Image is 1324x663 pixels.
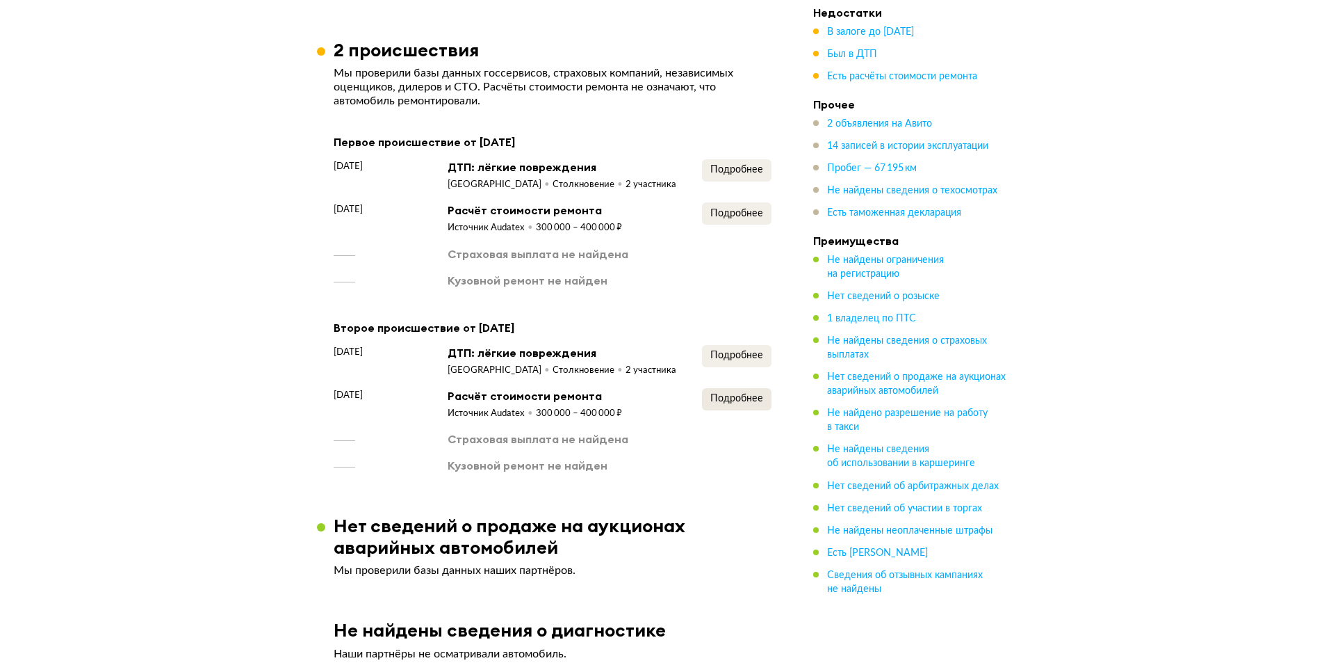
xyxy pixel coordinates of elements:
[827,503,982,513] span: Нет сведений об участии в торгах
[827,27,914,37] span: В залоге до [DATE]
[827,548,928,557] span: Есть [PERSON_NAME]
[827,408,988,432] span: Не найдено разрешение на работу в такси
[710,209,763,218] span: Подробнее
[827,255,944,279] span: Не найдены ограничения на регистрацию
[334,619,666,641] h3: Не найдены сведения о диагностике
[827,314,916,323] span: 1 владелец по ПТС
[536,408,622,420] div: 300 000 – 400 000 ₽
[334,388,363,402] span: [DATE]
[827,119,932,129] span: 2 объявления на Авито
[710,165,763,175] span: Подробнее
[827,49,877,59] span: Был в ДТП
[827,141,988,151] span: 14 записей в истории эксплуатации
[448,345,676,360] div: ДТП: лёгкие повреждения
[626,365,676,377] div: 2 участника
[448,179,553,191] div: [GEOGRAPHIC_DATA]
[553,179,626,191] div: Столкновение
[827,291,940,301] span: Нет сведений о розыске
[626,179,676,191] div: 2 участника
[334,515,788,558] h3: Нет сведений о продаже на аукционах аварийных автомобилей
[710,394,763,404] span: Подробнее
[334,133,771,151] div: Первое происшествие от [DATE]
[710,351,763,360] span: Подробнее
[334,66,771,108] p: Мы проверили базы данных госсервисов, страховых компаний, независимых оценщиков, дилеров и СТО. Р...
[813,234,1008,248] h4: Преимущества
[334,159,363,173] span: [DATE]
[702,345,771,367] button: Подробнее
[813,6,1008,19] h4: Недостатки
[334,202,363,216] span: [DATE]
[702,159,771,182] button: Подробнее
[827,336,987,360] span: Не найдены сведения о страховых выплатах
[448,202,622,218] div: Расчёт стоимости ремонта
[334,564,771,577] p: Мы проверили базы данных наших партнёров.
[827,445,975,468] span: Не найдены сведения об использовании в каршеринге
[448,408,536,420] div: Источник Audatex
[827,525,992,535] span: Не найдены неоплаченные штрафы
[827,481,999,490] span: Нет сведений об арбитражных делах
[334,345,363,359] span: [DATE]
[813,97,1008,111] h4: Прочее
[448,388,622,404] div: Расчёт стоимости ремонта
[827,570,983,593] span: Сведения об отзывных кампаниях не найдены
[334,319,771,337] div: Второе происшествие от [DATE]
[827,372,1006,396] span: Нет сведений о продаже на аукционах аварийных автомобилей
[536,222,622,234] div: 300 000 – 400 000 ₽
[448,159,676,175] div: ДТП: лёгкие повреждения
[553,365,626,377] div: Столкновение
[334,647,771,661] p: Наши партнёры не осматривали автомобиль.
[702,388,771,410] button: Подробнее
[448,246,628,262] div: Страховая выплата не найдена
[827,208,961,218] span: Есть таможенная декларация
[448,273,607,288] div: Кузовной ремонт не найден
[448,431,628,447] div: Страховая выплата не найдена
[448,222,536,234] div: Источник Audatex
[702,202,771,225] button: Подробнее
[827,163,917,173] span: Пробег — 67 195 км
[827,186,997,195] span: Не найдены сведения о техосмотрах
[448,458,607,473] div: Кузовной ремонт не найден
[827,72,977,81] span: Есть расчёты стоимости ремонта
[448,365,553,377] div: [GEOGRAPHIC_DATA]
[334,39,479,61] h3: 2 происшествия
